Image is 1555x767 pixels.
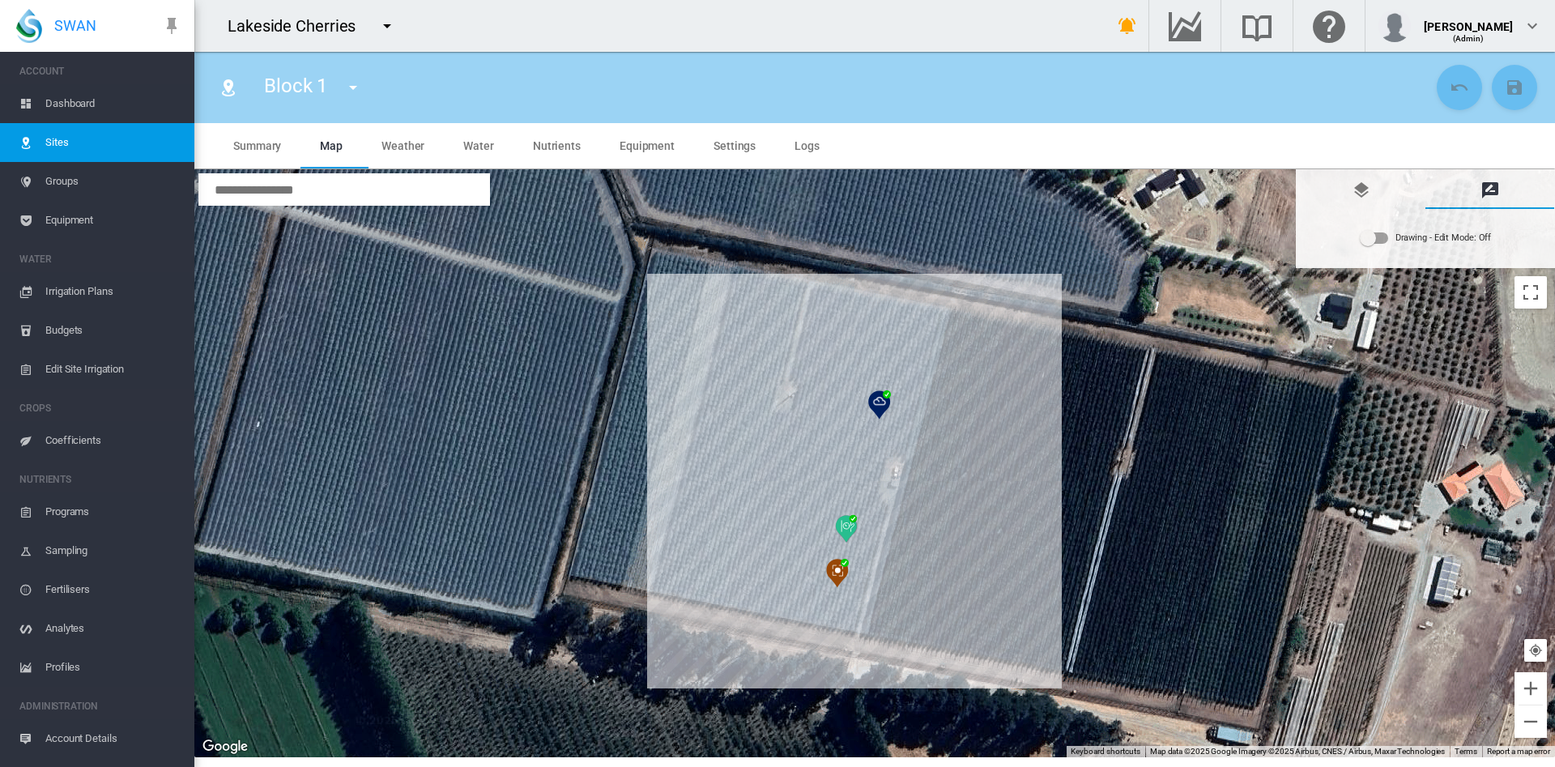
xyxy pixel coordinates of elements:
div: Lakeside Cherries [228,15,370,37]
span: Sites [45,123,181,162]
button: Zoom in [1515,672,1547,705]
md-icon: icon-chevron-down [1523,16,1542,36]
button: Toggle fullscreen view [1515,276,1547,309]
span: Water [463,139,494,152]
span: Nutrients [533,139,581,152]
md-icon: icon-layers [1352,181,1371,200]
span: Profiles [45,648,181,687]
button: Click to go to list of Sites [212,71,245,104]
span: Block 1 [264,75,327,97]
button: Cancel Changes [1437,65,1482,110]
span: CROPS [19,395,181,421]
md-icon: Click here for help [1310,16,1348,36]
button: Zoom out [1515,705,1547,738]
div: [PERSON_NAME] [1424,12,1513,28]
md-icon: icon-content-save [1505,78,1524,97]
a: Report a map error [1487,747,1550,756]
span: Irrigation Plans [45,272,181,311]
span: Logs [795,139,820,152]
span: Programs [45,492,181,531]
span: WATER [19,246,181,272]
button: Save Changes [1492,65,1537,110]
md-tab-content: Drawing Manager [1297,209,1554,267]
button: icon-menu-down [337,71,369,104]
md-icon: icon-bell-ring [1118,16,1137,36]
span: Coefficients [45,421,181,460]
span: Map [320,139,343,152]
button: Your Location [1524,639,1547,662]
md-icon: icon-menu-down [343,78,363,97]
img: Google [198,736,252,757]
span: Sampling [45,531,181,570]
span: Budgets [45,311,181,350]
md-switch: Drawing - Edit Mode: Off [1360,226,1492,250]
md-icon: icon-pin [162,16,181,36]
md-tab-item: Drawing Manager [1425,170,1554,209]
span: Settings [714,139,756,152]
span: Groups [45,162,181,201]
button: icon-menu-down [371,10,403,42]
span: Equipment [620,139,675,152]
img: profile.jpg [1378,10,1411,42]
span: Analytes [45,609,181,648]
md-icon: icon-undo [1450,78,1469,97]
span: ACCOUNT [19,58,181,84]
img: SWAN-Landscape-Logo-Colour-drop.png [16,9,42,43]
button: icon-bell-ring [1111,10,1144,42]
button: Keyboard shortcuts [1071,746,1140,757]
md-icon: icon-map-marker-radius [219,78,238,97]
a: Open this area in Google Maps (opens a new window) [198,736,252,757]
span: Summary [233,139,281,152]
span: Edit Site Irrigation [45,350,181,389]
a: Terms [1455,747,1477,756]
span: Dashboard [45,84,181,123]
span: Equipment [45,201,181,240]
span: SWAN [54,15,96,36]
span: ADMINISTRATION [19,693,181,719]
span: Fertilisers [45,570,181,609]
div: Drawing - Edit Mode: Off [1395,227,1492,249]
md-icon: Go to the Data Hub [1165,16,1204,36]
span: Account Details [45,719,181,758]
span: (Admin) [1453,34,1485,43]
span: Weather [381,139,424,152]
md-icon: icon-message-draw [1480,181,1500,200]
span: NUTRIENTS [19,467,181,492]
md-icon: Search the knowledge base [1238,16,1276,36]
md-tab-item: Map Layer Control [1297,170,1425,209]
md-icon: icon-menu-down [377,16,397,36]
span: Map data ©2025 Google Imagery ©2025 Airbus, CNES / Airbus, Maxar Technologies [1150,747,1445,756]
